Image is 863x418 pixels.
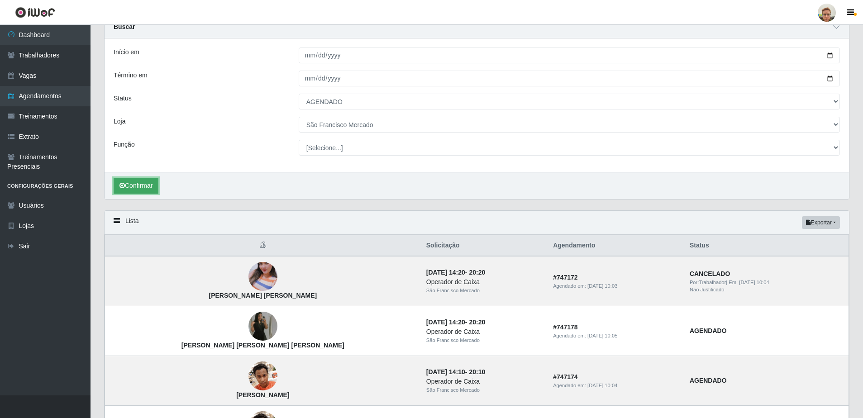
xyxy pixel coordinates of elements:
[553,282,679,290] div: Agendado em:
[114,47,139,57] label: Início em
[426,318,485,326] strong: -
[548,235,684,256] th: Agendamento
[684,235,849,256] th: Status
[690,286,843,294] div: Não Justificado
[105,211,849,235] div: Lista
[587,383,617,388] time: [DATE] 10:04
[248,301,277,352] img: Suzane Kamila de Freitas Alves
[114,23,135,30] strong: Buscar
[690,327,727,334] strong: AGENDADO
[469,318,485,326] time: 20:20
[299,71,840,86] input: 00/00/0000
[426,327,542,337] div: Operador de Caixa
[114,178,158,194] button: Confirmar
[426,277,542,287] div: Operador de Caixa
[690,377,727,384] strong: AGENDADO
[426,368,485,375] strong: -
[739,280,769,285] time: [DATE] 10:04
[690,280,726,285] span: Por: Trabalhador
[114,117,125,126] label: Loja
[690,279,843,286] div: | Em:
[426,337,542,344] div: São Francisco Mercado
[236,391,289,399] strong: [PERSON_NAME]
[553,382,679,389] div: Agendado em:
[553,274,578,281] strong: # 747172
[114,94,132,103] label: Status
[426,269,485,276] strong: -
[802,216,840,229] button: Exportar
[299,47,840,63] input: 00/00/0000
[15,7,55,18] img: CoreUI Logo
[114,71,148,80] label: Término em
[553,373,578,380] strong: # 747174
[426,269,465,276] time: [DATE] 14:20
[248,251,277,302] img: Maria Cecília Gomes Cordeiro
[426,377,542,386] div: Operador de Caixa
[426,318,465,326] time: [DATE] 14:20
[114,140,135,149] label: Função
[553,332,679,340] div: Agendado em:
[587,283,617,289] time: [DATE] 10:03
[209,292,317,299] strong: [PERSON_NAME] [PERSON_NAME]
[690,270,730,277] strong: CANCELADO
[248,357,277,395] img: Alessandro Paulo da Silva
[426,368,465,375] time: [DATE] 14:10
[587,333,617,338] time: [DATE] 10:05
[426,287,542,294] div: São Francisco Mercado
[426,386,542,394] div: São Francisco Mercado
[469,269,485,276] time: 20:20
[421,235,548,256] th: Solicitação
[469,368,485,375] time: 20:10
[181,342,344,349] strong: [PERSON_NAME] [PERSON_NAME] [PERSON_NAME]
[553,323,578,331] strong: # 747178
